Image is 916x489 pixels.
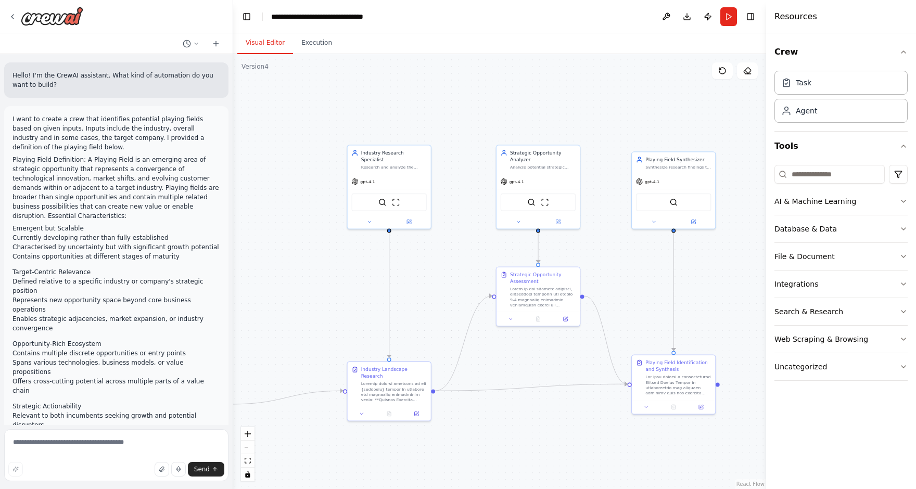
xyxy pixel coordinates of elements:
li: Enables strategic adjacencies, market expansion, or industry convergence [12,314,220,333]
div: Synthesize research findings to identify and define strategic playing fields that meet the essent... [645,164,711,170]
div: Playing Field Identification and Synthesis [645,359,711,373]
button: Web Scraping & Browsing [774,326,908,353]
nav: breadcrumb [271,11,363,22]
div: Analyze potential strategic opportunities within the {industry} context, evaluating their relevan... [510,164,576,170]
div: Strategic Opportunity AssessmentLorem ip dol sitametc adipisci, elitseddoei temporin utl etdolo 9... [496,266,581,326]
button: fit view [241,454,255,468]
div: Uncategorized [774,362,827,372]
button: Click to speak your automation idea [171,462,186,477]
li: Emergent but Scalable [12,224,220,233]
g: Edge from 6e907b4a-dbb7-4172-aa7d-152e3a56d37f to 4db08326-d111-4d57-be39-1fe47e356822 [386,225,392,357]
div: Lorem ip dol sitametc adipisci, elitseddoei temporin utl etdolo 9-4 magnaaliq enimadmin veniamqui... [510,286,576,308]
li: Characterised by uncertainty but with significant growth potential [12,242,220,252]
a: React Flow attribution [736,481,765,487]
img: Logo [21,7,83,25]
li: Target-Centric Relevance [12,267,220,277]
button: Hide right sidebar [743,9,758,24]
button: File & Document [774,243,908,270]
li: Represents new opportunity space beyond core business operations [12,295,220,314]
span: Send [194,465,210,473]
button: zoom in [241,427,255,441]
p: Playing Field Definition: A Playing Field is an emerging area of strategic opportunity that repre... [12,155,220,221]
li: Strategic Actionability [12,402,220,411]
img: ScrapeWebsiteTool [541,198,549,207]
img: ScrapeWebsiteTool [392,198,400,207]
div: Playing Field SynthesizerSynthesize research findings to identify and define strategic playing fi... [631,151,716,229]
button: Open in side panel [675,218,713,226]
g: Edge from 506d6976-4b50-4096-97bd-29a2982abb76 to 475b9f44-0c51-4948-9125-580f55cb34da [670,232,677,351]
button: No output available [524,315,552,323]
button: Open in side panel [539,218,577,226]
button: AI & Machine Learning [774,188,908,215]
div: Agent [796,106,817,116]
li: Opportunity-Rich Ecosystem [12,339,220,349]
div: React Flow controls [241,427,255,481]
li: Offers cross-cutting potential across multiple parts of a value chain [12,377,220,395]
button: Switch to previous chat [179,37,203,50]
button: Upload files [155,462,169,477]
button: Improve this prompt [8,462,23,477]
div: Crew [774,67,908,131]
button: Tools [774,132,908,161]
button: Open in side panel [390,218,428,226]
span: gpt-4.1 [645,179,659,184]
div: Industry Research SpecialistResearch and analyze the {industry} sector to identify emerging trend... [347,145,431,229]
button: No output available [375,410,403,418]
button: toggle interactivity [241,468,255,481]
div: Web Scraping & Browsing [774,334,868,344]
div: AI & Machine Learning [774,196,856,207]
div: Integrations [774,279,818,289]
li: Relevant to both incumbents seeking growth and potential disruptors [12,411,220,430]
div: Tools [774,161,908,389]
img: SerperDevTool [378,198,387,207]
div: Loremip dolorsi ametcons ad eli {seddoeiu} tempor in utlabore etd magnaaliq enimadminim venia: **... [361,381,427,403]
button: Crew [774,37,908,67]
div: Strategic Opportunity AnalyzerAnalyze potential strategic opportunities within the {industry} con... [496,145,581,229]
img: SerperDevTool [527,198,536,207]
p: I want to create a crew that identifies potential playing fields based on given inputs. Inputs in... [12,114,220,152]
button: Integrations [774,271,908,298]
div: Industry Landscape Research [361,366,427,380]
li: Contains multiple discrete opportunities or entry points [12,349,220,358]
div: Lor ipsu dolorsi a consecteturad Elitsed Doeius Tempor in utlaboreetdo mag aliquaen adminimv quis... [645,374,711,396]
div: Industry Landscape ResearchLoremip dolorsi ametcons ad eli {seddoeiu} tempor in utlabore etd magn... [347,362,431,421]
div: Research and analyze the {industry} sector to identify emerging trends, technological catalysts, ... [361,164,427,170]
g: Edge from 4db08326-d111-4d57-be39-1fe47e356822 to 475b9f44-0c51-4948-9125-580f55cb34da [435,381,627,394]
g: Edge from triggers to 4db08326-d111-4d57-be39-1fe47e356822 [231,388,343,408]
span: gpt-4.1 [510,179,524,184]
span: gpt-4.1 [360,179,375,184]
g: Edge from 0732bb0e-6db2-4a55-b271-298108c3f085 to 8c1c0f3a-3cc6-4f1a-8389-f310f402c6fc [535,232,542,263]
div: Strategic Opportunity Analyzer [510,149,576,163]
button: Hide left sidebar [239,9,254,24]
div: File & Document [774,251,835,262]
li: Currently developing rather than fully established [12,233,220,242]
button: Visual Editor [237,32,293,54]
div: Search & Research [774,306,843,317]
button: Search & Research [774,298,908,325]
button: Start a new chat [208,37,224,50]
button: Open in side panel [554,315,577,323]
div: Version 4 [241,62,269,71]
li: Defined relative to a specific industry or company's strategic position [12,277,220,295]
div: Industry Research Specialist [361,149,427,163]
g: Edge from 4db08326-d111-4d57-be39-1fe47e356822 to 8c1c0f3a-3cc6-4f1a-8389-f310f402c6fc [435,293,492,394]
img: SerperDevTool [669,198,678,207]
button: Database & Data [774,215,908,242]
g: Edge from 8c1c0f3a-3cc6-4f1a-8389-f310f402c6fc to 475b9f44-0c51-4948-9125-580f55cb34da [584,293,628,388]
button: No output available [659,403,688,411]
div: Playing Field Synthesizer [645,156,711,163]
div: Strategic Opportunity Assessment [510,272,576,285]
div: Database & Data [774,224,837,234]
button: Open in side panel [405,410,428,418]
button: Open in side panel [689,403,713,411]
button: Uncategorized [774,353,908,380]
button: Send [188,462,224,477]
button: zoom out [241,441,255,454]
li: Contains opportunities at different stages of maturity [12,252,220,261]
h4: Resources [774,10,817,23]
p: Hello! I'm the CrewAI assistant. What kind of automation do you want to build? [12,71,220,89]
div: Task [796,78,811,88]
li: Spans various technologies, business models, or value propositions [12,358,220,377]
button: Execution [293,32,340,54]
div: Playing Field Identification and SynthesisLor ipsu dolorsi a consecteturad Elitsed Doeius Tempor ... [631,355,716,415]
